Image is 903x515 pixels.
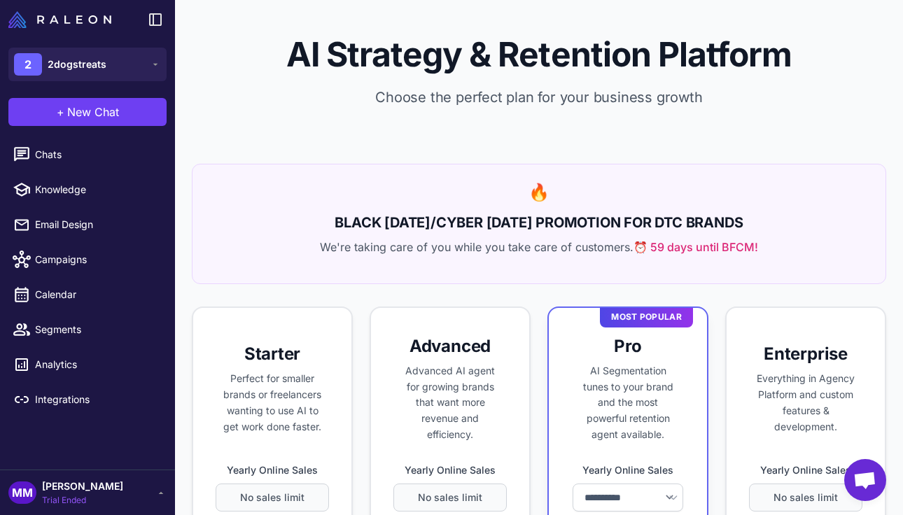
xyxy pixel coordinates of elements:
[216,343,329,365] h3: Starter
[35,322,158,337] span: Segments
[35,392,158,407] span: Integrations
[35,287,158,302] span: Calendar
[844,459,886,501] div: Open chat
[6,385,169,414] a: Integrations
[197,34,881,76] h1: AI Strategy & Retention Platform
[35,357,158,372] span: Analytics
[8,481,36,504] div: MM
[216,463,329,478] label: Yearly Online Sales
[57,104,64,120] span: +
[35,147,158,162] span: Chats
[393,463,507,478] label: Yearly Online Sales
[393,335,507,358] h3: Advanced
[8,11,117,28] a: Raleon Logo
[571,335,685,358] h3: Pro
[197,87,881,108] p: Choose the perfect plan for your business growth
[600,306,693,327] div: Most Popular
[209,239,869,255] p: We're taking care of you while you take care of customers.
[240,490,304,505] span: No sales limit
[6,315,169,344] a: Segments
[393,363,507,443] p: Advanced AI agent for growing brands that want more revenue and efficiency.
[42,494,123,507] span: Trial Ended
[6,280,169,309] a: Calendar
[528,182,549,202] span: 🔥
[773,490,838,505] span: No sales limit
[216,371,329,435] p: Perfect for smaller brands or freelancers wanting to use AI to get work done faster.
[633,239,758,255] span: ⏰ 59 days until BFCM!
[8,98,167,126] button: +New Chat
[8,11,111,28] img: Raleon Logo
[749,343,862,365] h3: Enterprise
[571,363,685,443] p: AI Segmentation tunes to your brand and the most powerful retention agent available.
[35,182,158,197] span: Knowledge
[6,175,169,204] a: Knowledge
[571,463,685,478] label: Yearly Online Sales
[209,212,869,233] h2: BLACK [DATE]/CYBER [DATE] PROMOTION FOR DTC BRANDS
[42,479,123,494] span: [PERSON_NAME]
[6,140,169,169] a: Chats
[8,48,167,81] button: 22dogstreats
[749,463,862,478] label: Yearly Online Sales
[35,217,158,232] span: Email Design
[749,371,862,435] p: Everything in Agency Platform and custom features & development.
[48,57,106,72] span: 2dogstreats
[14,53,42,76] div: 2
[6,350,169,379] a: Analytics
[67,104,119,120] span: New Chat
[35,252,158,267] span: Campaigns
[6,210,169,239] a: Email Design
[6,245,169,274] a: Campaigns
[418,490,482,505] span: No sales limit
